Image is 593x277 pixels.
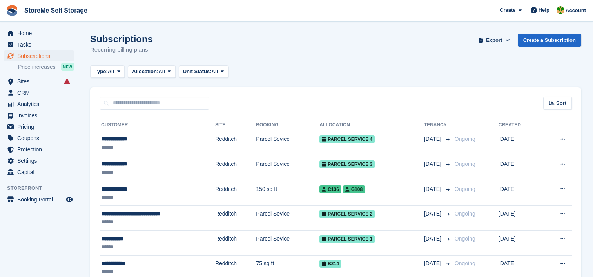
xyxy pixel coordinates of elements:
a: StoreMe Self Storage [21,4,91,17]
span: All [158,68,165,76]
div: NEW [61,63,74,71]
span: Ongoing [455,136,475,142]
a: menu [4,76,74,87]
span: All [212,68,218,76]
a: Preview store [65,195,74,204]
span: Allocation: [132,68,158,76]
span: Ongoing [455,210,475,217]
a: menu [4,99,74,110]
td: [DATE] [499,206,541,231]
span: Protection [17,144,64,155]
span: All [108,68,114,76]
th: Created [499,119,541,131]
span: [DATE] [424,259,443,268]
a: menu [4,87,74,98]
img: StorMe [557,6,564,14]
a: menu [4,155,74,166]
h1: Subscriptions [90,34,153,44]
span: Export [486,36,502,44]
td: Redditch [215,156,256,181]
button: Allocation: All [128,65,176,78]
a: menu [4,167,74,178]
span: Type: [94,68,108,76]
td: Redditch [215,231,256,256]
a: menu [4,121,74,132]
a: menu [4,39,74,50]
th: Allocation [319,119,424,131]
a: menu [4,110,74,121]
a: menu [4,194,74,205]
span: Booking Portal [17,194,64,205]
span: Ongoing [455,161,475,167]
span: Settings [17,155,64,166]
td: [DATE] [499,231,541,256]
th: Tenancy [424,119,452,131]
td: [DATE] [499,156,541,181]
span: Parcel Service 3 [319,160,375,168]
span: [DATE] [424,210,443,218]
td: 150 sq ft [256,181,319,206]
span: Ongoing [455,236,475,242]
a: Price increases NEW [18,63,74,71]
td: [DATE] [499,181,541,206]
td: [DATE] [499,131,541,156]
td: Parcel Sevice [256,206,319,231]
span: Unit Status: [183,68,212,76]
span: Capital [17,167,64,178]
span: Help [539,6,549,14]
p: Recurring billing plans [90,45,153,54]
span: Tasks [17,39,64,50]
a: menu [4,133,74,144]
span: Sites [17,76,64,87]
span: Parcel Service 2 [319,210,375,218]
span: Analytics [17,99,64,110]
a: menu [4,144,74,155]
span: Parcel Service 1 [319,235,375,243]
button: Unit Status: All [179,65,228,78]
span: Account [566,7,586,14]
span: [DATE] [424,235,443,243]
th: Site [215,119,256,131]
button: Type: All [90,65,125,78]
span: Pricing [17,121,64,132]
span: B214 [319,260,341,268]
td: Parcel Sevice [256,131,319,156]
span: Subscriptions [17,50,64,61]
span: Coupons [17,133,64,144]
i: Smart entry sync failures have occurred [64,78,70,85]
span: Invoices [17,110,64,121]
a: menu [4,28,74,39]
button: Export [477,34,511,47]
span: Price increases [18,63,56,71]
span: Storefront [7,184,78,192]
span: Create [500,6,515,14]
th: Booking [256,119,319,131]
span: [DATE] [424,160,443,168]
td: Redditch [215,131,256,156]
span: Sort [556,99,566,107]
span: Ongoing [455,186,475,192]
span: [DATE] [424,135,443,143]
td: Parcel Sevice [256,156,319,181]
td: Redditch [215,181,256,206]
span: CRM [17,87,64,98]
span: C136 [319,185,341,193]
span: [DATE] [424,185,443,193]
td: Parcel Sevice [256,231,319,256]
a: menu [4,50,74,61]
span: Parcel Service 4 [319,135,375,143]
th: Customer [100,119,215,131]
a: Create a Subscription [518,34,581,47]
span: G108 [343,185,365,193]
span: Ongoing [455,260,475,266]
img: stora-icon-8386f47178a22dfd0bd8f6a31ec36ba5ce8667c1dd55bd0f319d3a0aa187defe.svg [6,5,18,16]
span: Home [17,28,64,39]
td: Redditch [215,206,256,231]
